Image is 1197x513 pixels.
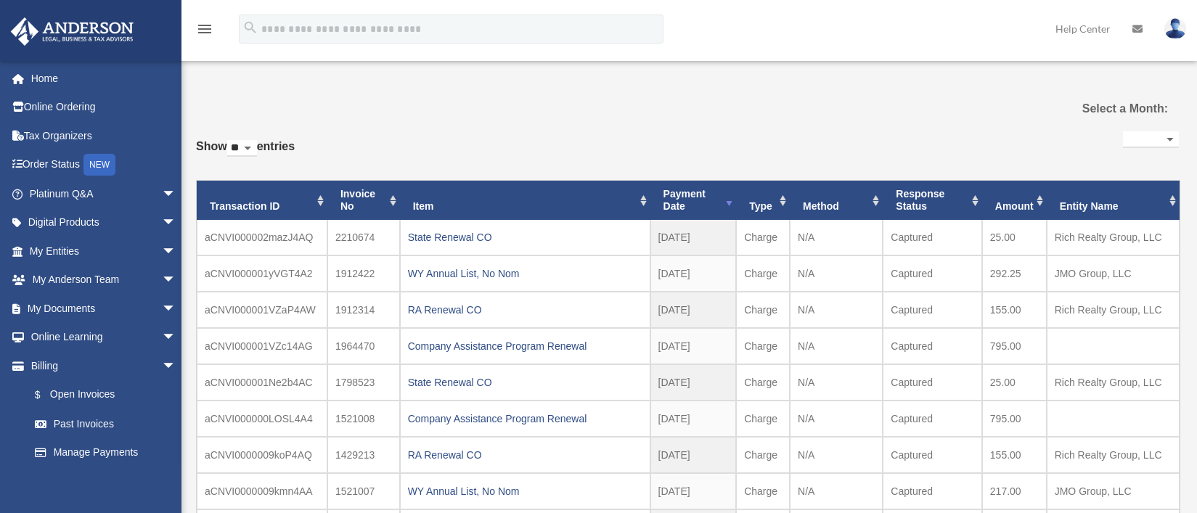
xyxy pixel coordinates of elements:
[327,255,400,292] td: 1912422
[327,292,400,328] td: 1912314
[736,328,790,364] td: Charge
[197,255,327,292] td: aCNVI000001yVGT4A2
[197,220,327,255] td: aCNVI000002mazJ4AQ
[162,323,191,353] span: arrow_drop_down
[10,93,198,122] a: Online Ordering
[790,328,883,364] td: N/A
[790,473,883,509] td: N/A
[883,473,981,509] td: Captured
[10,266,198,295] a: My Anderson Teamarrow_drop_down
[650,255,737,292] td: [DATE]
[790,181,883,220] th: Method: activate to sort column ascending
[982,292,1047,328] td: 155.00
[736,401,790,437] td: Charge
[982,255,1047,292] td: 292.25
[20,438,198,467] a: Manage Payments
[883,292,981,328] td: Captured
[790,401,883,437] td: N/A
[162,266,191,295] span: arrow_drop_down
[883,220,981,255] td: Captured
[883,401,981,437] td: Captured
[162,179,191,209] span: arrow_drop_down
[1047,364,1180,401] td: Rich Realty Group, LLC
[197,473,327,509] td: aCNVI0000009kmn4AA
[1047,292,1180,328] td: Rich Realty Group, LLC
[327,364,400,401] td: 1798523
[982,364,1047,401] td: 25.00
[790,220,883,255] td: N/A
[650,364,737,401] td: [DATE]
[197,328,327,364] td: aCNVI000001VZc14AG
[790,255,883,292] td: N/A
[400,181,650,220] th: Item: activate to sort column ascending
[1047,220,1180,255] td: Rich Realty Group, LLC
[408,445,642,465] div: RA Renewal CO
[790,437,883,473] td: N/A
[982,437,1047,473] td: 155.00
[162,208,191,238] span: arrow_drop_down
[982,473,1047,509] td: 217.00
[736,437,790,473] td: Charge
[327,220,400,255] td: 2210674
[162,237,191,266] span: arrow_drop_down
[327,437,400,473] td: 1429213
[1047,473,1180,509] td: JMO Group, LLC
[883,255,981,292] td: Captured
[327,473,400,509] td: 1521007
[10,294,198,323] a: My Documentsarrow_drop_down
[408,300,642,320] div: RA Renewal CO
[10,208,198,237] a: Digital Productsarrow_drop_down
[7,17,138,46] img: Anderson Advisors Platinum Portal
[10,179,198,208] a: Platinum Q&Aarrow_drop_down
[162,294,191,324] span: arrow_drop_down
[790,364,883,401] td: N/A
[883,181,981,220] th: Response Status: activate to sort column ascending
[736,473,790,509] td: Charge
[10,150,198,180] a: Order StatusNEW
[10,351,198,380] a: Billingarrow_drop_down
[1047,181,1180,220] th: Entity Name: activate to sort column ascending
[650,292,737,328] td: [DATE]
[327,328,400,364] td: 1964470
[408,227,642,247] div: State Renewal CO
[197,292,327,328] td: aCNVI000001VZaP4AW
[736,181,790,220] th: Type: activate to sort column ascending
[10,323,198,352] a: Online Learningarrow_drop_down
[196,25,213,38] a: menu
[982,401,1047,437] td: 795.00
[10,237,198,266] a: My Entitiesarrow_drop_down
[650,328,737,364] td: [DATE]
[227,140,257,157] select: Showentries
[162,351,191,381] span: arrow_drop_down
[197,401,327,437] td: aCNVI000000LOSL4A4
[197,364,327,401] td: aCNVI000001Ne2b4AC
[327,181,400,220] th: Invoice No: activate to sort column ascending
[196,136,295,171] label: Show entries
[83,154,115,176] div: NEW
[20,380,198,410] a: $Open Invoices
[1047,437,1180,473] td: Rich Realty Group, LLC
[196,20,213,38] i: menu
[650,473,737,509] td: [DATE]
[650,181,737,220] th: Payment Date: activate to sort column ascending
[408,263,642,284] div: WY Annual List, No Nom
[883,364,981,401] td: Captured
[408,409,642,429] div: Company Assistance Program Renewal
[242,20,258,36] i: search
[197,437,327,473] td: aCNVI0000009koP4AQ
[790,292,883,328] td: N/A
[327,401,400,437] td: 1521008
[10,64,198,93] a: Home
[883,328,981,364] td: Captured
[982,328,1047,364] td: 795.00
[736,364,790,401] td: Charge
[1026,99,1168,119] label: Select a Month:
[883,437,981,473] td: Captured
[1047,255,1180,292] td: JMO Group, LLC
[982,220,1047,255] td: 25.00
[650,437,737,473] td: [DATE]
[10,121,198,150] a: Tax Organizers
[43,386,50,404] span: $
[408,481,642,501] div: WY Annual List, No Nom
[1164,18,1186,39] img: User Pic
